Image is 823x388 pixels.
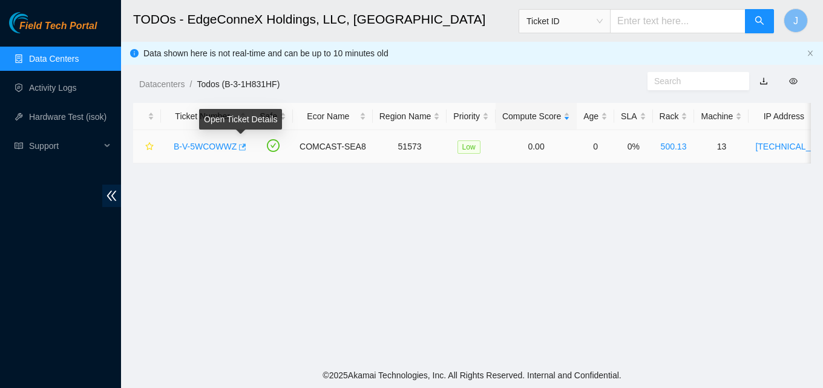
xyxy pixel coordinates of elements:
span: Field Tech Portal [19,21,97,32]
span: Low [457,140,480,154]
a: B-V-5WCOWWZ [174,142,237,151]
span: eye [789,77,798,85]
input: Enter text here... [610,9,746,33]
span: Ticket ID [526,12,603,30]
td: 0.00 [496,130,577,163]
button: star [140,137,154,156]
a: Todos (B-3-1H831HF) [197,79,280,89]
button: J [784,8,808,33]
td: 51573 [373,130,447,163]
a: 500.13 [661,142,687,151]
td: COMCAST-SEA8 [293,130,373,163]
input: Search [654,74,733,88]
span: close [807,50,814,57]
span: Support [29,134,100,158]
a: Akamai TechnologiesField Tech Portal [9,22,97,38]
span: star [145,142,154,152]
span: J [793,13,798,28]
td: 13 [694,130,749,163]
td: 0% [614,130,652,163]
button: search [745,9,774,33]
span: / [189,79,192,89]
img: Akamai Technologies [9,12,61,33]
span: search [755,16,764,27]
span: check-circle [267,139,280,152]
span: double-left [102,185,121,207]
a: Activity Logs [29,83,77,93]
a: Datacenters [139,79,185,89]
button: close [807,50,814,58]
footer: © 2025 Akamai Technologies, Inc. All Rights Reserved. Internal and Confidential. [121,363,823,388]
a: Data Centers [29,54,79,64]
a: Hardware Test (isok) [29,112,107,122]
a: download [759,76,768,86]
a: [TECHNICAL_ID] [755,142,821,151]
span: read [15,142,23,150]
div: Open Ticket Details [199,109,282,130]
td: 0 [577,130,614,163]
button: download [750,71,777,91]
